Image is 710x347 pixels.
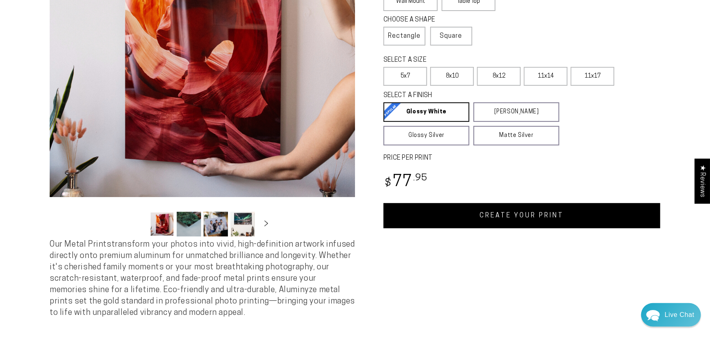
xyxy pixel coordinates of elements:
[230,212,255,236] button: Load image 4 in gallery view
[383,91,540,100] legend: SELECT A FINISH
[695,158,710,204] div: Click to open Judge.me floating reviews tab
[641,303,701,327] div: Chat widget toggle
[571,67,614,86] label: 11x17
[524,67,568,86] label: 11x14
[473,102,559,122] a: [PERSON_NAME]
[150,212,174,236] button: Load image 1 in gallery view
[383,203,660,228] a: CREATE YOUR PRINT
[383,154,660,163] label: PRICE PER PRINT
[665,303,695,327] div: Contact Us Directly
[388,31,421,41] span: Rectangle
[473,126,559,145] a: Matte Silver
[385,178,392,189] span: $
[440,31,462,41] span: Square
[413,173,428,183] sup: .95
[383,102,469,122] a: Glossy White
[477,67,521,86] label: 8x12
[204,212,228,236] button: Load image 3 in gallery view
[50,241,355,317] span: Our Metal Prints transform your photos into vivid, high-definition artwork infused directly onto ...
[177,212,201,236] button: Load image 2 in gallery view
[257,215,275,233] button: Slide right
[383,174,428,190] bdi: 77
[383,15,465,25] legend: CHOOSE A SHAPE
[383,56,546,65] legend: SELECT A SIZE
[383,67,427,86] label: 5x7
[430,67,474,86] label: 8x10
[129,215,147,233] button: Slide left
[383,126,469,145] a: Glossy Silver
